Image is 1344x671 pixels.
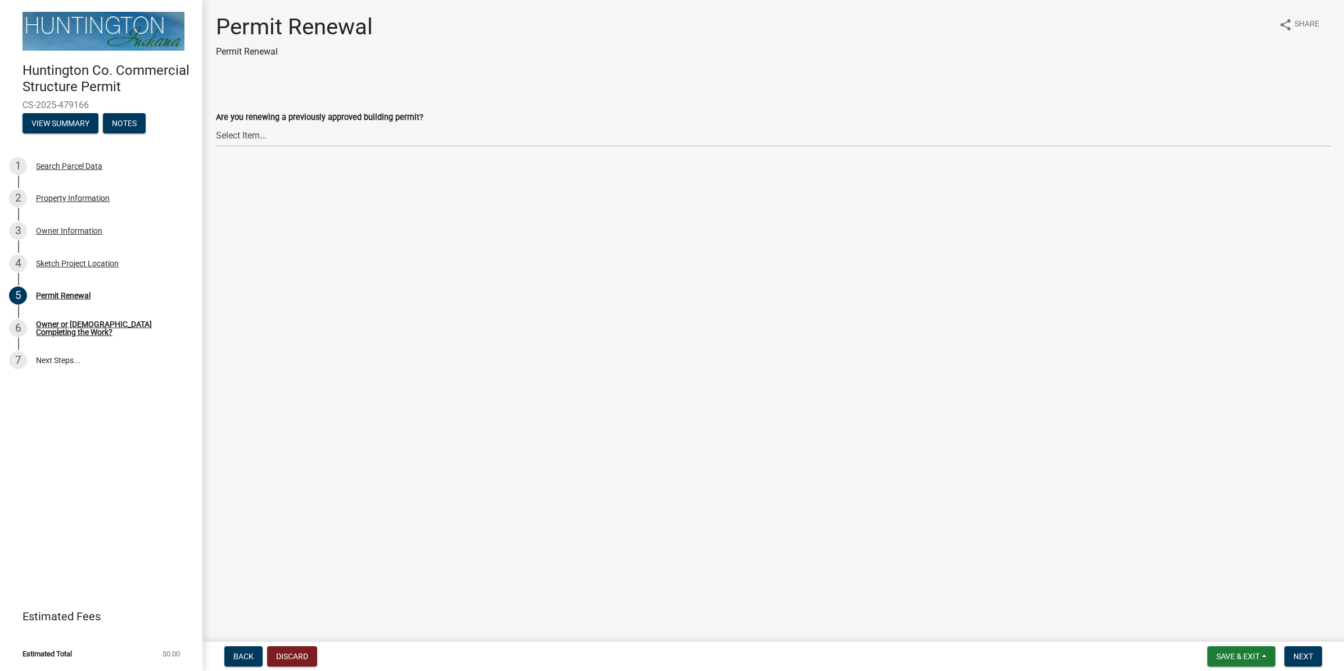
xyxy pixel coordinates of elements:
button: Save & Exit [1207,646,1275,666]
div: 3 [9,222,27,240]
div: Owner Information [36,227,102,235]
div: Sketch Project Location [36,260,119,267]
div: 6 [9,319,27,337]
span: Back [233,652,254,661]
wm-modal-confirm: Notes [103,119,146,128]
div: 4 [9,254,27,272]
a: Estimated Fees [9,605,184,628]
span: Share [1295,18,1319,32]
button: Discard [267,646,317,666]
p: Permit Renewal [216,45,373,59]
span: CS-2025-479166 [22,100,180,110]
span: Next [1293,652,1313,661]
div: Owner or [DEMOGRAPHIC_DATA] Completing the Work? [36,320,184,336]
wm-modal-confirm: Summary [22,119,98,128]
div: Property Information [36,194,110,202]
span: Estimated Total [22,650,72,657]
button: View Summary [22,113,98,133]
div: 7 [9,351,27,369]
span: $0.00 [163,650,180,657]
button: Notes [103,113,146,133]
button: shareShare [1270,14,1328,35]
h4: Huntington Co. Commercial Structure Permit [22,62,193,95]
button: Back [224,646,263,666]
span: Save & Exit [1216,652,1260,661]
div: Search Parcel Data [36,162,102,170]
div: 5 [9,287,27,305]
div: 1 [9,157,27,175]
img: Huntington County, Indiana [22,12,184,51]
h1: Permit Renewal [216,14,373,41]
div: Permit Renewal [36,292,91,299]
i: share [1279,18,1292,32]
button: Next [1284,646,1322,666]
div: 2 [9,189,27,207]
label: Are you renewing a previously approved building permit? [216,114,423,122]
